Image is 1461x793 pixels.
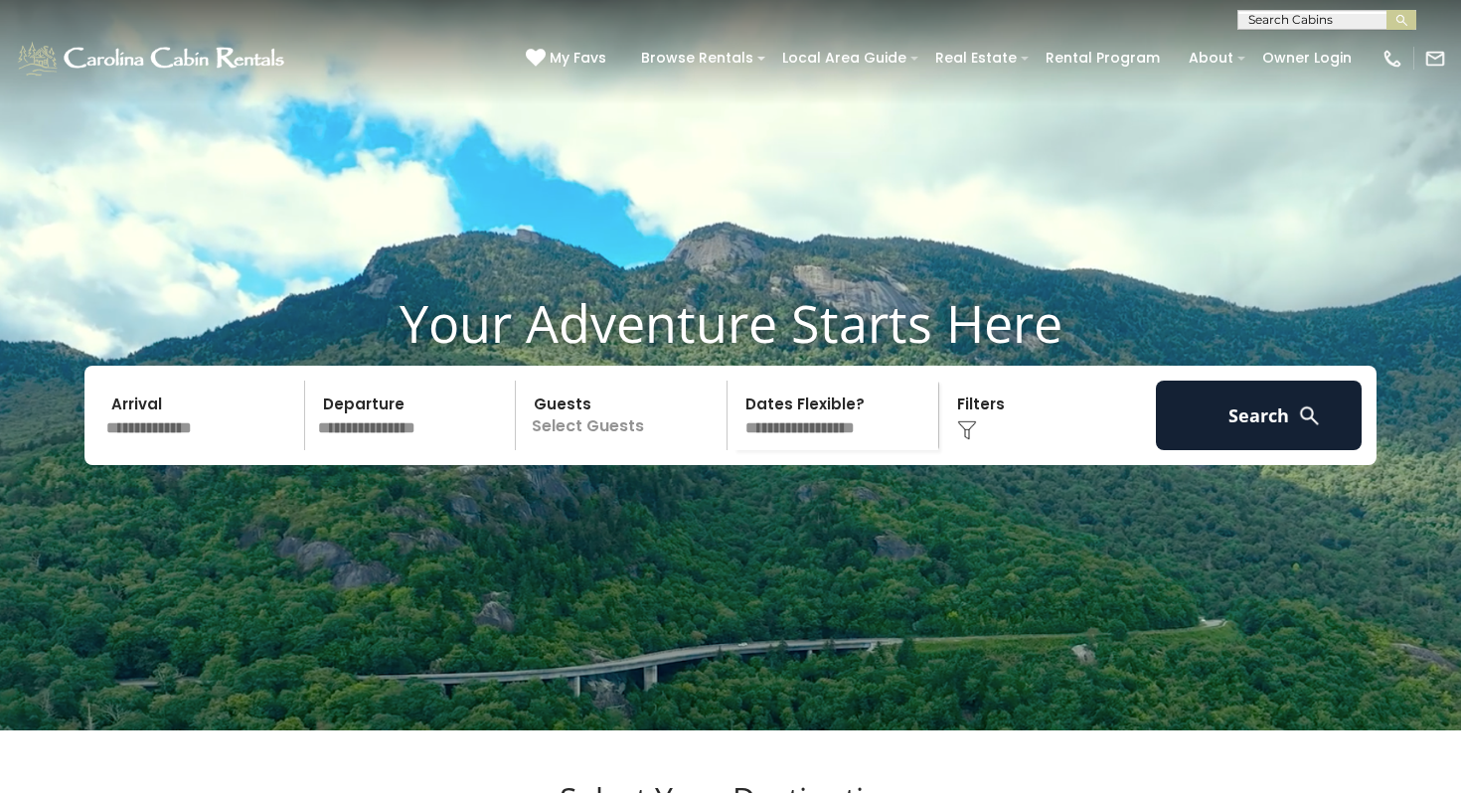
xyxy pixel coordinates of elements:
span: My Favs [550,48,606,69]
img: White-1-1-2.png [15,39,290,79]
a: About [1179,43,1243,74]
a: Owner Login [1252,43,1362,74]
button: Search [1156,381,1362,450]
img: phone-regular-white.png [1381,48,1403,70]
img: search-regular-white.png [1297,403,1322,428]
p: Select Guests [522,381,727,450]
a: Local Area Guide [772,43,916,74]
img: filter--v1.png [957,420,977,440]
a: Rental Program [1036,43,1170,74]
a: Browse Rentals [631,43,763,74]
a: My Favs [526,48,611,70]
h1: Your Adventure Starts Here [15,292,1446,354]
img: mail-regular-white.png [1424,48,1446,70]
a: Real Estate [925,43,1027,74]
